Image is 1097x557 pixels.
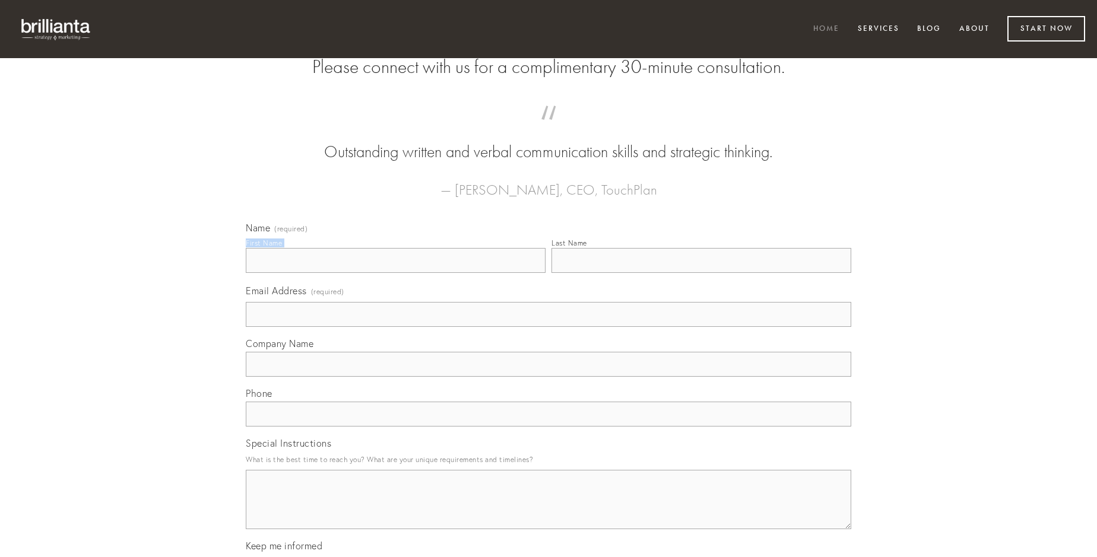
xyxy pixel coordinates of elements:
[246,387,272,399] span: Phone
[246,56,851,78] h2: Please connect with us for a complimentary 30-minute consultation.
[850,20,907,39] a: Services
[274,225,307,233] span: (required)
[952,20,997,39] a: About
[265,117,832,141] span: “
[265,164,832,202] figcaption: — [PERSON_NAME], CEO, TouchPlan
[806,20,847,39] a: Home
[246,238,282,247] div: First Name
[246,338,313,349] span: Company Name
[246,222,270,234] span: Name
[311,284,344,300] span: (required)
[909,20,949,39] a: Blog
[246,437,331,449] span: Special Instructions
[1007,16,1085,42] a: Start Now
[246,285,307,297] span: Email Address
[265,117,832,164] blockquote: Outstanding written and verbal communication skills and strategic thinking.
[551,238,587,247] div: Last Name
[246,540,322,552] span: Keep me informed
[246,451,851,467] p: What is the best time to reach you? What are your unique requirements and timelines?
[12,12,101,46] img: brillianta - research, strategy, marketing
